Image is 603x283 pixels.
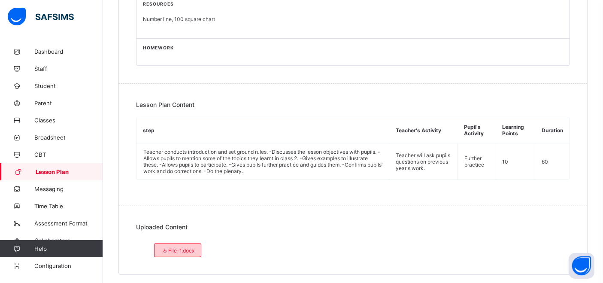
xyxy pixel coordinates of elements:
span: Collaborators [34,237,103,244]
td: Further practice [458,143,496,180]
th: Pupil's Activity [458,117,496,143]
img: safsims [8,8,74,26]
p: Number line, 100 square chart [143,16,563,22]
td: Teacher conducts introduction and set ground rules. -Discusses the lesson objectives with pupils.... [137,143,389,180]
span: Resources [143,1,563,6]
span: Student [34,82,103,89]
th: Duration [535,117,570,143]
span: Classes [34,117,103,124]
a: File-1.docx [154,243,201,250]
span: Assessment Format [34,220,103,227]
span: Configuration [34,262,103,269]
td: Teacher will ask pupils questions on previous year's work. [389,143,458,180]
td: 10 [496,143,535,180]
span: Messaging [34,186,103,192]
span: Time Table [34,203,103,210]
span: Broadsheet [34,134,103,141]
span: Staff [34,65,103,72]
th: Teacher's Activity [389,117,458,143]
span: Parent [34,100,103,107]
span: CBT [34,151,103,158]
span: Homework [143,45,563,50]
span: Uploaded Content [136,223,188,231]
span: Lesson Plan Content [136,101,194,108]
span: Dashboard [34,48,103,55]
th: Learning Points [496,117,535,143]
td: 60 [535,143,570,180]
span: Lesson Plan [36,168,103,175]
button: Open asap [569,253,594,279]
span: File-1.docx [161,247,194,254]
th: step [137,117,389,143]
span: Help [34,245,103,252]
